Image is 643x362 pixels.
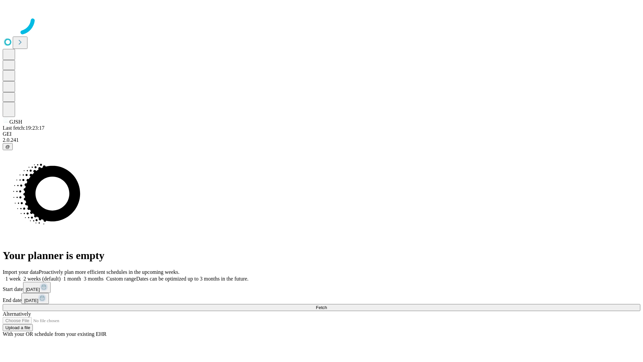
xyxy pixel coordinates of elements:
[3,137,640,143] div: 2.0.241
[5,276,21,282] span: 1 week
[3,331,106,337] span: With your OR schedule from your existing EHR
[3,304,640,311] button: Fetch
[24,298,38,303] span: [DATE]
[5,144,10,149] span: @
[21,293,49,304] button: [DATE]
[3,269,39,275] span: Import your data
[106,276,136,282] span: Custom range
[316,305,327,310] span: Fetch
[84,276,103,282] span: 3 months
[9,119,22,125] span: GJSH
[3,125,45,131] span: Last fetch: 19:23:17
[26,287,40,292] span: [DATE]
[3,282,640,293] div: Start date
[3,311,31,317] span: Alternatively
[39,269,180,275] span: Proactively plan more efficient schedules in the upcoming weeks.
[3,249,640,262] h1: Your planner is empty
[3,143,13,150] button: @
[63,276,81,282] span: 1 month
[136,276,248,282] span: Dates can be optimized up to 3 months in the future.
[3,324,33,331] button: Upload a file
[3,293,640,304] div: End date
[23,282,51,293] button: [DATE]
[3,131,640,137] div: GEI
[23,276,61,282] span: 2 weeks (default)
